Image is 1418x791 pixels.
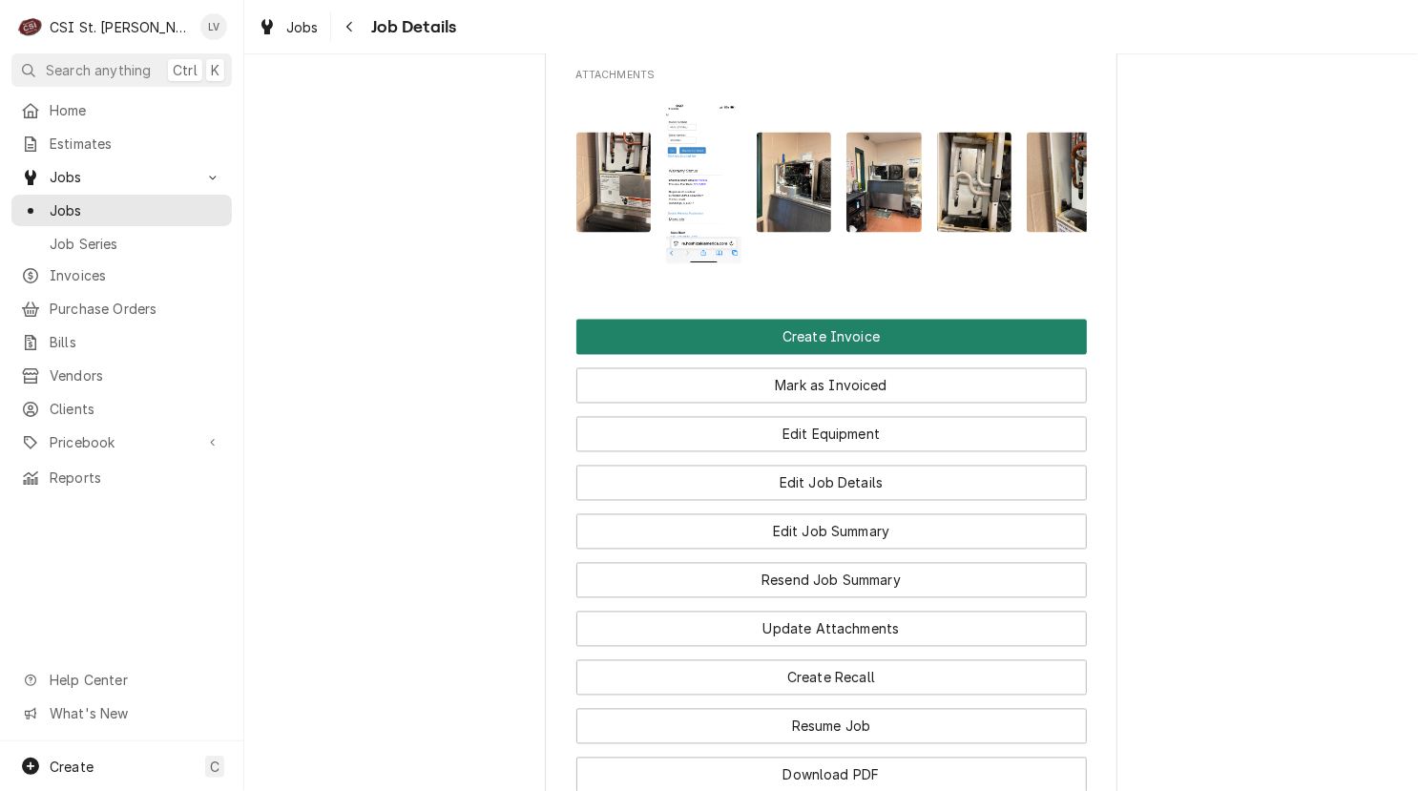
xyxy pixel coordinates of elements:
div: CSI St. Louis's Avatar [17,13,44,40]
a: Bills [11,326,232,358]
div: Button Group Row [576,355,1087,404]
span: Attachments [576,87,1087,280]
button: Edit Equipment [576,417,1087,452]
a: Go to Help Center [11,664,232,696]
button: Mark as Invoiced [576,368,1087,404]
span: What's New [50,703,220,723]
div: Button Group Row [576,647,1087,696]
a: Clients [11,393,232,425]
span: Estimates [50,134,222,154]
button: Create Recall [576,660,1087,696]
span: Help Center [50,670,220,690]
span: Job Series [50,234,222,254]
img: DgIjFAbPSI61ZsbwK5H4 [1027,133,1102,233]
a: Job Series [11,228,232,260]
button: Edit Job Details [576,466,1087,501]
span: Vendors [50,365,222,385]
a: Go to What's New [11,697,232,729]
span: Search anything [46,60,151,80]
div: Lisa Vestal's Avatar [200,13,227,40]
span: C [210,757,219,777]
a: Jobs [11,195,232,226]
a: Purchase Orders [11,293,232,324]
a: Invoices [11,260,232,291]
div: Button Group Row [576,550,1087,598]
span: Attachments [576,68,1087,83]
div: Attachments [576,68,1087,280]
div: Button Group Row [576,452,1087,501]
span: Jobs [286,17,319,37]
img: xeyH72nQQiVNT56JpsbQ [757,133,832,233]
a: Estimates [11,128,232,159]
span: Bills [50,332,222,352]
a: Vendors [11,360,232,391]
button: Edit Job Summary [576,514,1087,550]
a: Go to Jobs [11,161,232,193]
button: Update Attachments [576,612,1087,647]
div: Button Group Row [576,598,1087,647]
div: LV [200,13,227,40]
button: Resend Job Summary [576,563,1087,598]
button: Navigate back [335,11,365,42]
div: Button Group Row [576,320,1087,355]
span: Job Details [365,14,457,40]
a: Go to Pricebook [11,427,232,458]
span: Purchase Orders [50,299,222,319]
span: K [211,60,219,80]
button: Search anythingCtrlK [11,53,232,87]
img: yUP3ZFmFRJGHJuUORSAe [576,133,652,233]
span: Ctrl [173,60,198,80]
div: Button Group Row [576,696,1087,744]
span: Reports [50,468,222,488]
span: Invoices [50,265,222,285]
a: Home [11,94,232,126]
button: Create Invoice [576,320,1087,355]
img: EvClH5OyTgK2yas7cxnc [666,102,741,265]
div: C [17,13,44,40]
img: Mw4lfr9nRfenymaOiXoL [937,133,1012,233]
span: Jobs [50,167,194,187]
button: Resume Job [576,709,1087,744]
div: Button Group Row [576,501,1087,550]
span: Home [50,100,222,120]
span: Clients [50,399,222,419]
a: Jobs [250,11,326,43]
a: Reports [11,462,232,493]
span: Jobs [50,200,222,220]
div: CSI St. [PERSON_NAME] [50,17,190,37]
div: Button Group Row [576,404,1087,452]
span: Pricebook [50,432,194,452]
span: Create [50,759,94,775]
img: WWshOVkuSCYO9Ph1tTH1 [846,133,922,233]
